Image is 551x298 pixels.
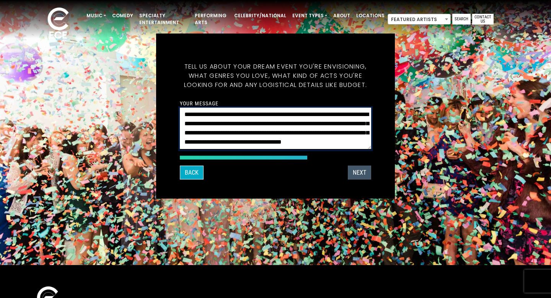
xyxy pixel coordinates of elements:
a: Music [83,9,109,22]
a: Search [452,14,471,25]
h5: Tell us about your dream event you're envisioning, what genres you love, what kind of acts you're... [180,53,371,99]
a: Event Types [289,9,330,22]
a: Celebrity/National [231,9,289,22]
a: About [330,9,353,22]
a: Comedy [109,9,136,22]
button: NEXT [348,166,371,180]
label: Your message [180,100,218,107]
a: Performing Arts [192,9,231,29]
a: Specialty Entertainment [136,9,192,29]
img: ece_new_logo_whitev2-1.png [39,5,77,43]
a: Locations [353,9,388,22]
a: Contact Us [472,14,494,25]
span: Featured Artists [388,14,450,25]
button: Back [180,166,204,180]
span: Featured Artists [388,14,451,25]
